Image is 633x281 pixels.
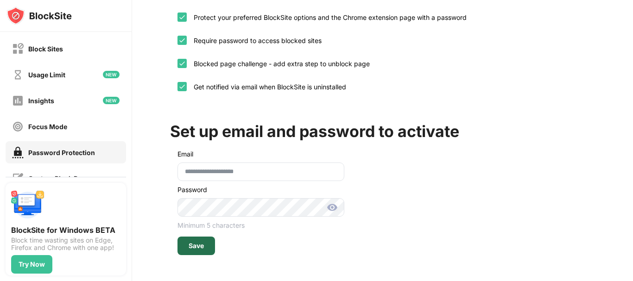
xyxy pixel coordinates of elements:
img: check.svg [178,60,186,67]
div: Usage Limit [28,71,65,79]
div: Protect your preferred BlockSite options and the Chrome extension page with a password [187,13,467,21]
img: check.svg [178,83,186,90]
img: new-icon.svg [103,97,120,104]
img: push-desktop.svg [11,188,44,222]
img: new-icon.svg [103,71,120,78]
img: focus-off.svg [12,121,24,132]
img: time-usage-off.svg [12,69,24,81]
div: Minimum 5 characters [177,221,344,229]
div: Get notified via email when BlockSite is uninstalled [187,83,346,91]
div: Save [189,242,204,250]
img: check.svg [178,37,186,44]
div: Set up email and password to activate [170,122,459,141]
img: show-password.svg [327,202,338,213]
div: Email [177,150,193,158]
img: logo-blocksite.svg [6,6,72,25]
div: Insights [28,97,54,105]
div: Try Now [19,261,45,268]
img: block-off.svg [12,43,24,55]
img: password-protection-on.svg [12,147,24,158]
div: Block time wasting sites on Edge, Firefox and Chrome with one app! [11,237,120,251]
div: Custom Block Page [28,175,89,182]
div: Focus Mode [28,123,67,131]
div: Blocked page challenge - add extra step to unblock page [187,60,370,68]
div: Password Protection [28,149,95,156]
img: check.svg [178,13,186,21]
div: BlockSite for Windows BETA [11,225,120,235]
img: insights-off.svg [12,95,24,106]
div: Require password to access blocked sites [187,37,322,44]
div: Password [177,186,344,194]
div: Block Sites [28,45,63,53]
img: customize-block-page-off.svg [12,173,24,184]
